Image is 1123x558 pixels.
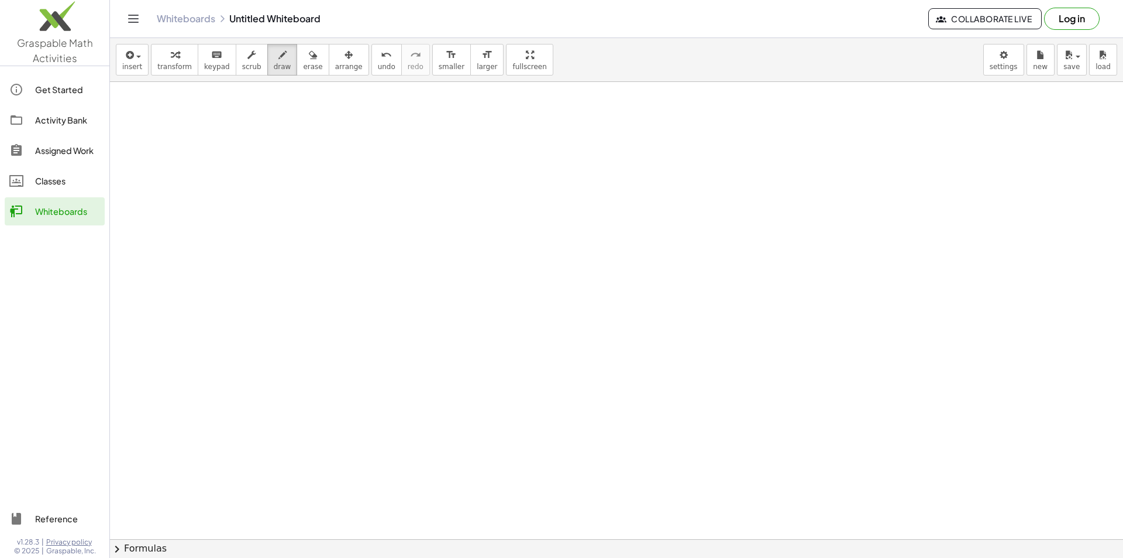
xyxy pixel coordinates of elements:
[35,143,100,158] div: Assigned Work
[477,63,497,71] span: larger
[446,48,457,62] i: format_size
[371,44,402,76] button: undoundo
[274,63,291,71] span: draw
[211,48,222,62] i: keyboard
[1057,44,1087,76] button: save
[1044,8,1100,30] button: Log in
[335,63,363,71] span: arrange
[481,48,492,62] i: format_size
[928,8,1042,29] button: Collaborate Live
[990,63,1018,71] span: settings
[5,505,105,533] a: Reference
[297,44,329,76] button: erase
[329,44,369,76] button: arrange
[1063,63,1080,71] span: save
[5,167,105,195] a: Classes
[506,44,553,76] button: fullscreen
[157,13,215,25] a: Whiteboards
[35,512,100,526] div: Reference
[410,48,421,62] i: redo
[1026,44,1055,76] button: new
[303,63,322,71] span: erase
[983,44,1024,76] button: settings
[5,106,105,134] a: Activity Bank
[470,44,504,76] button: format_sizelarger
[408,63,423,71] span: redo
[381,48,392,62] i: undo
[938,13,1032,24] span: Collaborate Live
[378,63,395,71] span: undo
[35,83,100,97] div: Get Started
[198,44,236,76] button: keyboardkeypad
[35,113,100,127] div: Activity Bank
[46,538,96,547] a: Privacy policy
[35,174,100,188] div: Classes
[1096,63,1111,71] span: load
[204,63,230,71] span: keypad
[242,63,261,71] span: scrub
[1033,63,1048,71] span: new
[124,9,143,28] button: Toggle navigation
[439,63,464,71] span: smaller
[1089,44,1117,76] button: load
[157,63,192,71] span: transform
[110,542,124,556] span: chevron_right
[267,44,298,76] button: draw
[236,44,268,76] button: scrub
[14,546,39,556] span: © 2025
[5,76,105,104] a: Get Started
[42,546,44,556] span: |
[46,546,96,556] span: Graspable, Inc.
[110,539,1123,558] button: chevron_rightFormulas
[5,197,105,225] a: Whiteboards
[116,44,149,76] button: insert
[401,44,430,76] button: redoredo
[432,44,471,76] button: format_sizesmaller
[5,136,105,165] a: Assigned Work
[17,36,93,64] span: Graspable Math Activities
[122,63,142,71] span: insert
[151,44,198,76] button: transform
[512,63,546,71] span: fullscreen
[42,538,44,547] span: |
[35,204,100,218] div: Whiteboards
[17,538,39,547] span: v1.28.3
